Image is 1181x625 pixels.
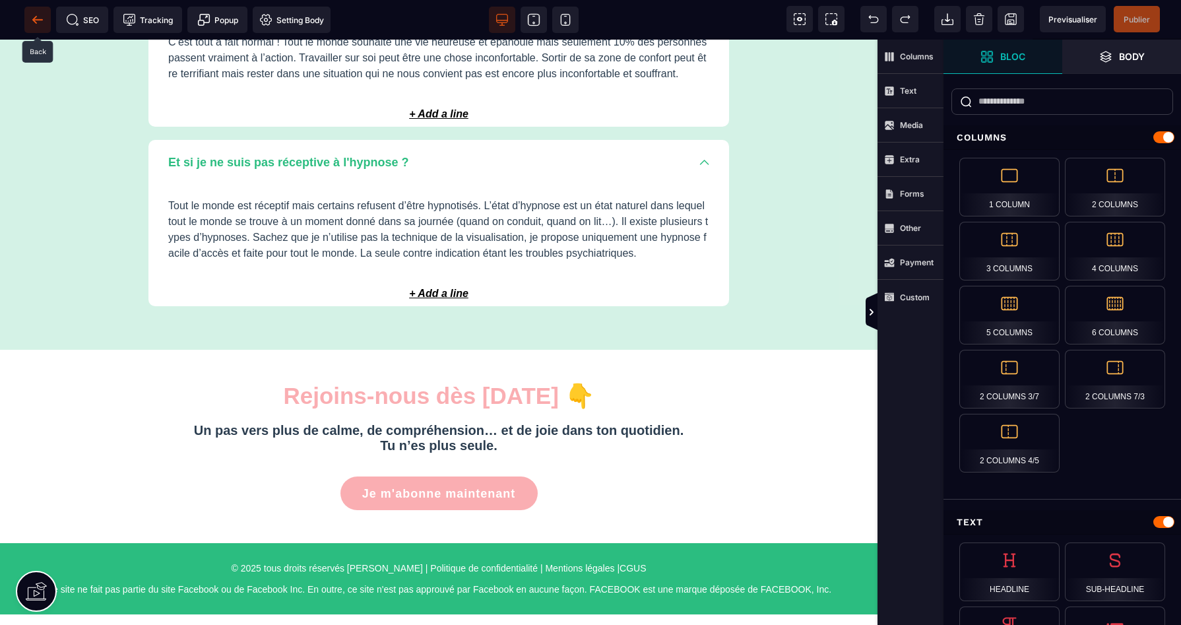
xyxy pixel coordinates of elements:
div: 2 Columns [1065,158,1165,216]
span: Popup [197,13,238,26]
text: © 2025 tous droits réservés [PERSON_NAME] | Politique de confidentialité | Mentions légales | Ce ... [26,523,851,555]
strong: Body [1119,51,1145,61]
button: Je m'abonne maintenant [340,437,538,471]
p: + Add a line [148,242,729,267]
span: Previsualiser [1048,15,1097,24]
h1: Rejoins-nous dès [DATE] 👇 [10,337,868,370]
strong: Extra [900,154,920,164]
p: Et si je ne suis pas réceptive à l'hypnose ? [168,114,686,132]
span: Tracking [123,13,173,26]
strong: Payment [900,257,934,267]
strong: Media [900,120,923,130]
span: Open Layer Manager [1062,40,1181,74]
div: 3 Columns [959,222,1060,280]
div: 2 Columns 3/7 [959,350,1060,409]
span: Open Blocks [943,40,1062,74]
div: 1 Column [959,158,1060,216]
div: Text [943,510,1181,535]
div: 2 Columns 7/3 [1065,350,1165,409]
span: View components [786,6,813,32]
a: CGUS [620,523,646,534]
span: Screenshot [818,6,845,32]
strong: Forms [900,189,924,199]
div: 6 Columns [1065,286,1165,345]
div: 4 Columns [1065,222,1165,280]
strong: Text [900,86,916,96]
div: Headline [959,543,1060,601]
div: Sub-Headline [1065,543,1165,601]
strong: Other [900,223,921,233]
p: Tout le monde est réceptif mais certains refusent d’être hypnotisés. L’état d’hypnose est un état... [168,158,709,222]
span: Publier [1124,15,1150,24]
span: Setting Body [259,13,324,26]
div: Columns [943,125,1181,150]
strong: Custom [900,292,930,302]
span: Preview [1040,6,1106,32]
div: 2 Columns 4/5 [959,414,1060,473]
span: SEO [66,13,99,26]
h2: Un pas vers plus de calme, de compréhension… et de joie dans ton quotidien. Tu n’es plus seule. [10,370,868,427]
div: 5 Columns [959,286,1060,345]
strong: Columns [900,51,934,61]
p: + Add a line [148,62,729,87]
strong: Bloc [1000,51,1025,61]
